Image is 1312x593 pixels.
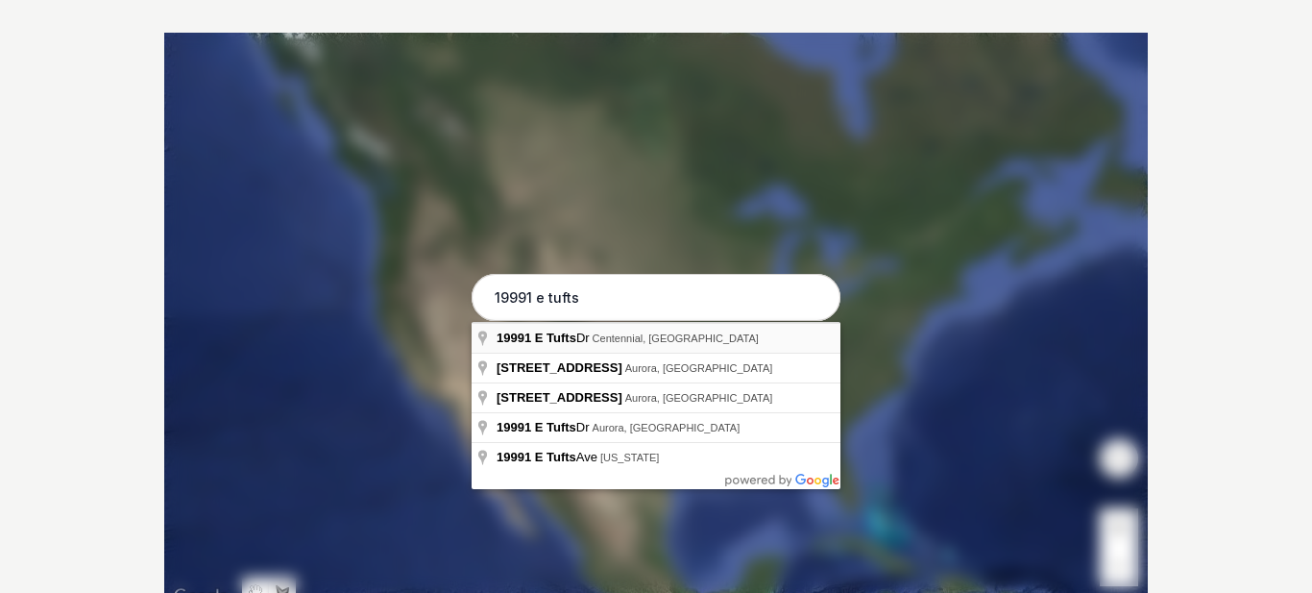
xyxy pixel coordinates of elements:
[497,450,576,464] span: 19991 E Tufts
[593,422,741,433] span: Aurora, [GEOGRAPHIC_DATA]
[497,420,593,434] span: Dr
[625,392,773,404] span: Aurora, [GEOGRAPHIC_DATA]
[625,362,773,374] span: Aurora, [GEOGRAPHIC_DATA]
[497,360,622,375] span: [STREET_ADDRESS]
[600,452,659,463] span: [US_STATE]
[472,274,840,322] input: Enter your address to get started
[593,333,759,344] span: Centennial, [GEOGRAPHIC_DATA]
[497,450,600,464] span: Ave
[497,390,622,405] span: [STREET_ADDRESS]
[497,331,531,345] span: 19991
[497,331,593,345] span: Dr
[535,331,576,345] span: E Tufts
[497,420,576,434] span: 19991 E Tufts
